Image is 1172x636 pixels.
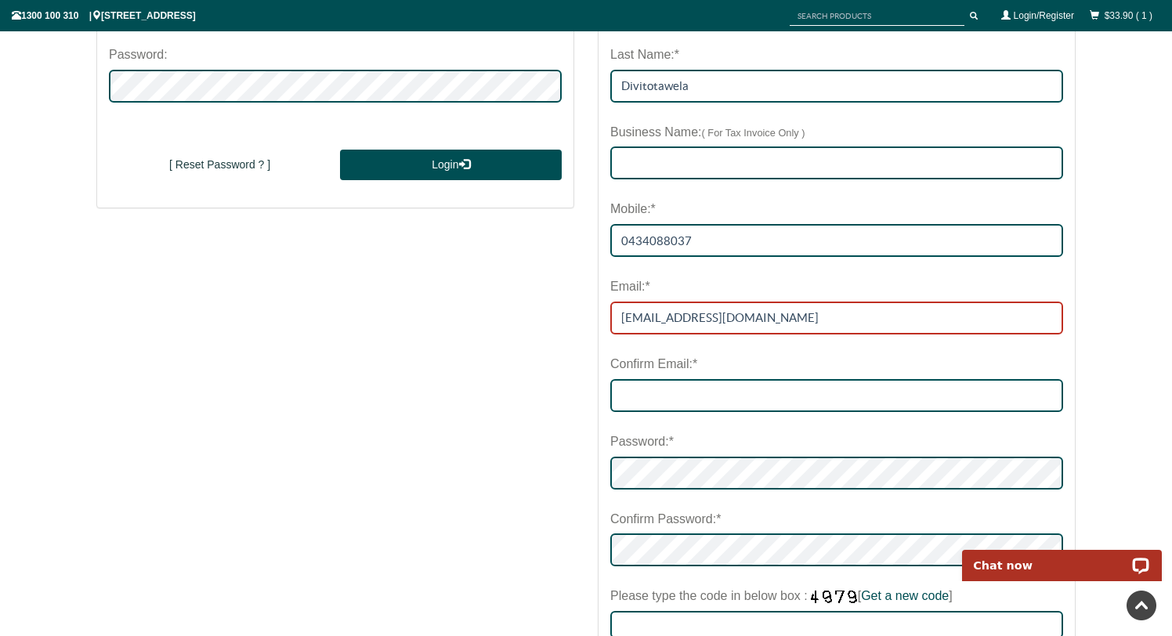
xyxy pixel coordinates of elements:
a: Get a new code [861,589,949,602]
a: Login/Register [1014,10,1074,21]
img: Click here for another number [808,590,858,604]
label: Password: [109,41,168,70]
span: ( For Tax Invoice Only ) [702,127,805,139]
button: [ Reset Password ? ] [109,150,331,181]
label: Last Name:* [610,41,679,70]
label: Confirm Email:* [610,350,697,379]
label: Mobile:* [610,195,656,224]
label: Please type the code in below box : [ ] [610,582,953,611]
a: $33.90 ( 1 ) [1105,10,1152,21]
span: 1300 100 310 | [STREET_ADDRESS] [12,10,196,21]
label: Password:* [610,428,674,457]
label: Email:* [610,273,650,302]
label: Confirm Password:* [610,505,721,534]
input: SEARCH PRODUCTS [790,6,964,26]
button: Login [340,150,562,181]
label: Business Name: [610,118,805,147]
iframe: LiveChat chat widget [952,532,1172,581]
